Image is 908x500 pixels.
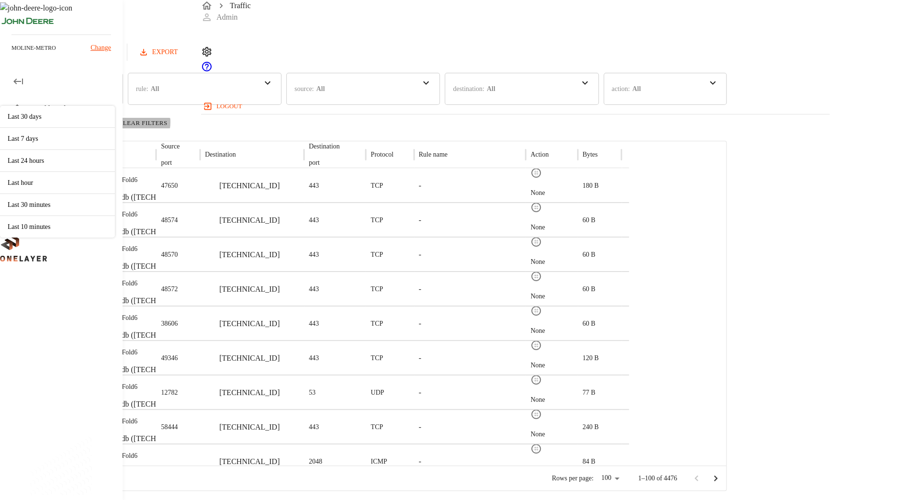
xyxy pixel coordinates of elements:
p: Galaxy Z Fold6 [95,451,196,461]
p: [TECHNICAL_ID] [219,284,280,295]
p: None [530,257,545,267]
p: #e0d492db ([TECHNICAL_ID]) [95,330,196,341]
p: Admin [216,11,237,23]
p: Last 24 hours [8,156,124,166]
p: - [419,387,421,398]
p: #e0d492db ([TECHNICAL_ID]) [95,192,196,203]
p: [TECHNICAL_ID] [219,249,280,261]
p: Last 7 days [8,134,136,144]
p: Protocol [370,150,393,159]
p: 443 [309,422,319,432]
p: None [530,361,545,370]
p: TCP [370,319,383,329]
span: Support Portal [201,66,213,74]
p: [TECHNICAL_ID] [219,180,280,192]
p: Galaxy Z Fold6 [95,210,196,219]
p: 443 [309,181,319,191]
button: Clear Filters [104,118,171,128]
p: TCP [370,353,383,363]
p: - [419,284,421,295]
p: Last 30 days [8,112,136,122]
p: Rule name [419,150,448,159]
p: [TECHNICAL_ID] [219,318,280,330]
p: [TECHNICAL_ID] [219,456,280,467]
p: 120 B [583,353,599,363]
p: [TECHNICAL_ID] [219,215,280,226]
div: 100 [597,471,623,485]
p: UDP [370,388,384,398]
p: 180 B [583,181,599,191]
button: logout [201,99,246,114]
p: 2048 [309,457,322,466]
p: Galaxy Z Fold6 [95,244,196,254]
p: Destination [205,150,236,159]
p: None [530,464,545,474]
p: 443 [309,284,319,294]
p: TCP [370,284,383,294]
p: 443 [309,353,319,363]
a: logout [201,99,830,114]
p: [TECHNICAL_ID] [219,387,280,398]
p: Galaxy Z Fold6 [95,417,196,426]
p: 60 B [583,250,595,260]
p: TCP [370,250,383,260]
p: Action [530,150,549,159]
p: Last 10 minutes [8,222,136,232]
p: 60 B [583,216,595,225]
p: ICMP [370,457,387,466]
p: Galaxy Z Fold6 [95,313,196,323]
p: Destination [309,142,340,151]
p: - [419,318,421,330]
p: 48572 [161,284,178,294]
p: Galaxy Z Fold6 [95,382,196,392]
a: onelayer-support [201,66,213,74]
p: [TECHNICAL_ID] [219,352,280,364]
p: None [530,395,545,405]
p: - [419,180,421,192]
p: 60 B [583,319,595,329]
p: 443 [309,319,319,329]
p: - [419,352,421,364]
p: 48574 [161,216,178,225]
p: 38606 [161,319,178,329]
p: Last hour [8,178,136,188]
p: None [530,430,545,439]
p: 47650 [161,181,178,191]
p: 53 [309,388,315,398]
p: - [419,421,421,433]
p: #e0d492db ([TECHNICAL_ID]) [95,433,196,444]
p: None [530,292,545,301]
p: 77 B [583,388,595,398]
p: 1–100 of 4476 [638,474,677,483]
p: None [530,223,545,232]
p: 49346 [161,353,178,363]
p: #e0d492db ([TECHNICAL_ID]) [95,261,196,272]
p: [TECHNICAL_ID] [219,421,280,433]
p: TCP [370,181,383,191]
p: Last 30 minutes [8,200,136,210]
p: - [419,249,421,261]
p: 60 B [583,284,595,294]
p: 12782 [161,388,178,398]
p: Source [161,142,179,151]
p: #e0d492db ([TECHNICAL_ID]) [95,226,196,238]
button: Go to next page [706,469,725,488]
p: Bytes [583,150,598,159]
p: #e0d492db ([TECHNICAL_ID]) [95,295,196,307]
p: None [530,326,545,336]
p: 84 B [583,457,595,466]
p: None [530,188,545,198]
p: 58444 [161,422,178,432]
p: Rows per page: [552,474,594,483]
p: 240 B [583,422,599,432]
p: - [419,456,421,467]
p: TCP [370,422,383,432]
p: 443 [309,250,319,260]
p: TCP [370,216,383,225]
p: 48570 [161,250,178,260]
p: port [161,158,179,168]
p: - [419,215,421,226]
p: Galaxy Z Fold6 [95,348,196,357]
p: #e0d492db ([TECHNICAL_ID]) [95,364,196,375]
p: 443 [309,216,319,225]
